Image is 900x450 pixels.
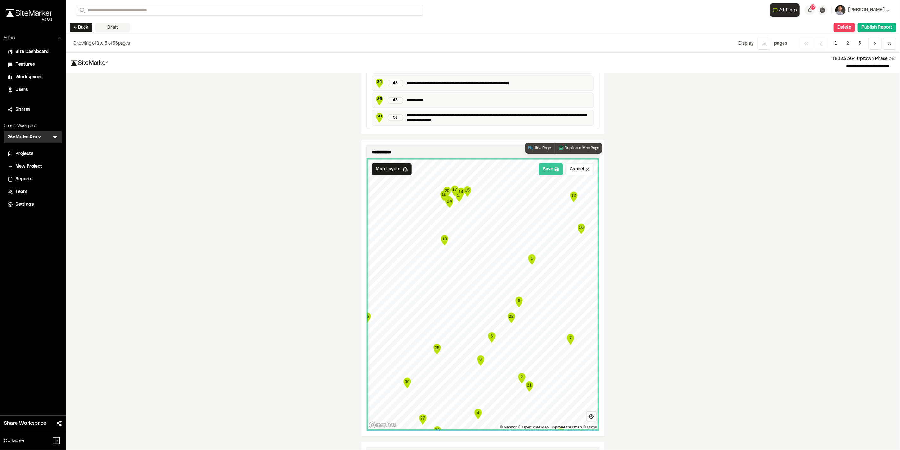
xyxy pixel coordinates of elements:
[8,134,41,140] h3: Site Marker Demo
[375,96,384,102] span: 25
[835,5,846,15] img: User
[518,425,549,430] a: OpenStreetMap
[433,425,442,438] div: Map marker
[459,189,463,194] text: 14
[375,114,384,119] span: 30
[521,375,523,379] text: 2
[8,188,58,195] a: Team
[8,201,58,208] a: Settings
[454,191,464,203] div: Map marker
[435,428,440,433] text: 22
[16,86,28,93] span: Users
[774,40,787,47] p: page s
[442,237,447,241] text: 10
[452,187,457,192] text: 17
[441,192,446,197] text: 18
[113,55,895,62] p: 364 Uptown Phase 3B
[525,380,534,393] div: Map marker
[442,186,452,199] div: Map marker
[8,86,58,93] a: Users
[376,166,400,173] span: Map Layers
[4,420,46,427] span: Share Workspace
[527,383,532,388] text: 21
[583,425,597,430] a: Maxar
[841,38,854,50] span: 2
[569,191,578,203] div: Map marker
[16,163,42,170] span: New Project
[365,314,369,319] text: 32
[8,106,58,113] a: Shares
[16,188,27,195] span: Team
[388,80,403,86] div: 43
[473,408,483,421] div: Map marker
[465,188,470,193] text: 15
[6,17,52,22] div: Oh geez...please don't...
[587,412,596,421] button: Find my location
[770,3,800,17] button: Open AI Assistant
[440,234,449,247] div: Map marker
[16,176,32,183] span: Reports
[76,5,87,16] button: Search
[539,163,563,175] button: Save
[479,357,482,362] text: 3
[566,163,594,175] button: Cancel
[403,377,412,390] div: Map marker
[112,42,118,46] span: 36
[571,193,576,198] text: 12
[456,187,466,200] div: Map marker
[507,312,516,324] div: Map marker
[8,74,58,81] a: Workspaces
[531,256,533,261] text: 1
[73,42,97,46] span: Showing of
[420,416,425,421] text: 27
[367,158,599,431] canvas: Map
[848,7,885,14] span: [PERSON_NAME]
[450,185,459,197] div: Map marker
[476,354,485,367] div: Map marker
[527,253,537,266] div: Map marker
[16,150,33,157] span: Projects
[439,190,449,202] div: Map marker
[16,106,30,113] span: Shares
[579,225,584,230] text: 16
[445,196,454,209] div: Map marker
[525,143,553,154] button: Hide Page
[6,9,52,17] img: rebrand.png
[758,38,770,50] button: 5
[8,163,58,170] a: New Project
[491,334,493,339] text: 5
[8,48,58,55] a: Site Dashboard
[463,185,472,198] div: Map marker
[362,312,372,324] div: Map marker
[73,40,130,47] p: to of pages
[388,97,403,104] div: 45
[509,314,514,319] text: 23
[738,40,754,47] p: Display
[434,345,439,350] text: 25
[569,336,572,340] text: 7
[514,296,524,308] div: Map marker
[104,42,107,46] span: 5
[8,61,58,68] a: Features
[16,74,42,81] span: Workspaces
[445,188,449,193] text: 20
[444,195,453,208] div: Map marker
[388,115,403,121] div: 51
[16,201,34,208] span: Settings
[566,333,575,346] div: Map marker
[835,5,890,15] button: [PERSON_NAME]
[447,199,452,204] text: 24
[518,298,520,303] text: 6
[4,437,24,445] span: Collapse
[834,23,855,32] button: Delete
[577,223,586,235] div: Map marker
[97,42,99,46] span: 1
[477,410,479,415] text: 4
[16,61,35,68] span: Features
[800,38,896,50] nav: Navigation
[858,23,896,32] button: Publish Report
[4,123,62,129] p: Current Workspace
[779,6,797,14] span: AI Help
[517,372,527,385] div: Map marker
